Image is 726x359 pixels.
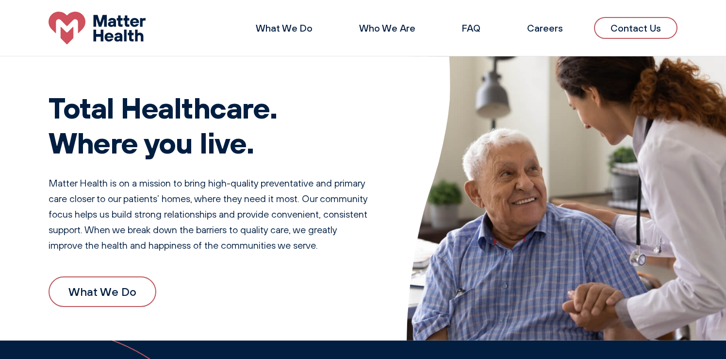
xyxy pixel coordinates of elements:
a: What We Do [49,276,156,307]
a: FAQ [462,22,480,34]
a: Who We Are [359,22,415,34]
a: Careers [527,22,563,34]
p: Matter Health is on a mission to bring high-quality preventative and primary care closer to our p... [49,175,368,253]
a: What We Do [256,22,313,34]
h1: Total Healthcare. Where you live. [49,90,368,160]
a: Contact Us [594,17,677,39]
